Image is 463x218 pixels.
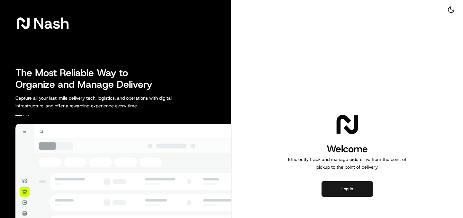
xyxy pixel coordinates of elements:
[286,143,409,155] h1: Welcome
[286,155,409,171] p: Efficiently track and manage orders live from the point of pickup to the point of delivery.
[15,67,159,90] h2: The Most Reliable Way to Organize and Manage Delivery
[15,94,201,110] p: Capture all your last-mile delivery tech, logistics, and operations with digital infrastructure, ...
[322,181,373,197] button: Log in
[33,17,69,30] span: Nash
